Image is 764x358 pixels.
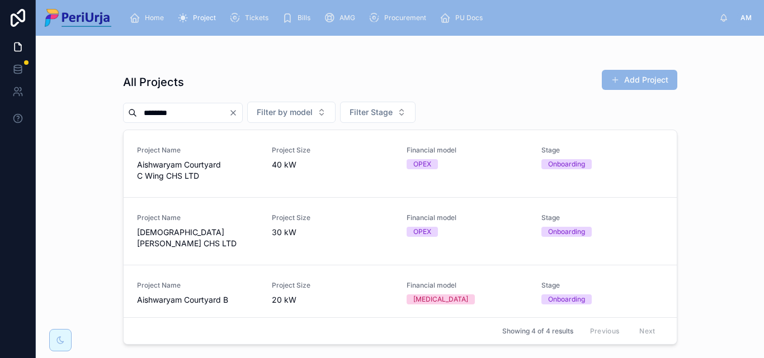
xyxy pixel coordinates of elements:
[272,146,393,155] span: Project Size
[272,294,393,306] span: 20 kW
[340,102,416,123] button: Select Button
[137,213,258,222] span: Project Name
[145,13,164,22] span: Home
[407,213,528,222] span: Financial model
[272,281,393,290] span: Project Size
[407,281,528,290] span: Financial model
[413,159,431,169] div: OPEX
[339,13,355,22] span: AMG
[124,130,677,197] a: Project NameAishwaryam Courtyard C Wing CHS LTDProject Size40 kWFinancial modelOPEXStageOnboarding
[124,197,677,265] a: Project Name[DEMOGRAPHIC_DATA][PERSON_NAME] CHS LTDProject Size30 kWFinancial modelOPEXStageOnboa...
[226,8,276,28] a: Tickets
[365,8,434,28] a: Procurement
[124,265,677,321] a: Project NameAishwaryam Courtyard BProject Size20 kWFinancial model[MEDICAL_DATA]StageOnboarding
[137,281,258,290] span: Project Name
[120,6,719,30] div: scrollable content
[407,146,528,155] span: Financial model
[298,13,310,22] span: Bills
[602,70,677,90] button: Add Project
[174,8,224,28] a: Project
[126,8,172,28] a: Home
[45,9,111,27] img: App logo
[548,159,585,169] div: Onboarding
[272,159,393,170] span: 40 kW
[741,13,752,22] span: AM
[436,8,491,28] a: PU Docs
[247,102,336,123] button: Select Button
[257,107,313,118] span: Filter by model
[384,13,426,22] span: Procurement
[272,213,393,222] span: Project Size
[137,294,258,306] span: Aishwaryam Courtyard B
[548,294,585,304] div: Onboarding
[541,146,663,155] span: Stage
[541,281,663,290] span: Stage
[229,108,242,117] button: Clear
[245,13,268,22] span: Tickets
[193,13,216,22] span: Project
[279,8,318,28] a: Bills
[272,227,393,238] span: 30 kW
[541,213,663,222] span: Stage
[502,327,573,336] span: Showing 4 of 4 results
[413,294,468,304] div: [MEDICAL_DATA]
[137,146,258,155] span: Project Name
[548,227,585,237] div: Onboarding
[455,13,483,22] span: PU Docs
[123,74,184,90] h1: All Projects
[137,227,258,249] span: [DEMOGRAPHIC_DATA][PERSON_NAME] CHS LTD
[320,8,363,28] a: AMG
[350,107,393,118] span: Filter Stage
[137,159,258,182] span: Aishwaryam Courtyard C Wing CHS LTD
[413,227,431,237] div: OPEX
